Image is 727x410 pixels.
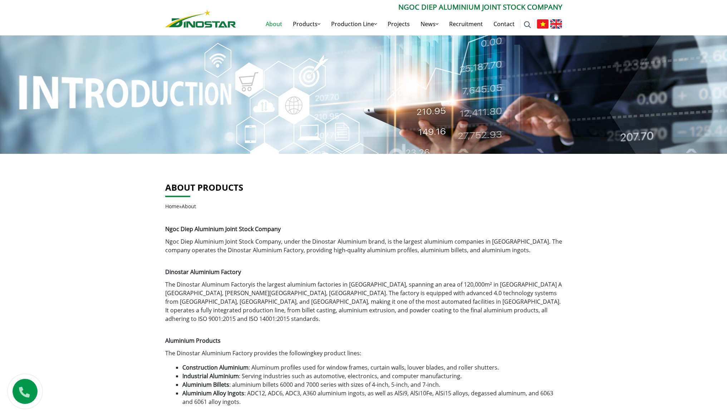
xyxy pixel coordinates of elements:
[537,19,549,29] img: Tiếng Việt
[165,337,221,345] strong: Aluminium Products
[260,13,288,35] a: About
[165,203,196,210] span: »
[314,349,360,357] a: key product lines
[165,280,562,323] p: is the largest aluminium factories in [GEOGRAPHIC_DATA], spanning an area of 120,000m² in [GEOGRA...
[326,13,382,35] a: Production Line
[182,372,239,380] strong: Industrial Aluminium
[288,13,326,35] a: Products
[444,13,488,35] a: Recruitment
[165,268,241,276] span: Dinostar Aluminium Factory
[182,389,244,397] strong: Aluminium Alloy Ingots
[488,13,520,35] a: Contact
[182,363,249,371] strong: Construction Aluminium
[182,389,562,406] li: : ADC12, ADC6, ADC3, A360 aluminium ingots, as well as AlSi9, AlSi10Fe, AlSi15 alloys, degassed a...
[182,380,562,389] li: : aluminium billets 6000 and 7000 series with sizes of 4-inch, 5-inch, and 7-inch.
[415,13,444,35] a: News
[165,181,243,193] a: About products
[165,237,562,254] p: , under the Dinostar Aluminium brand, is the largest aluminium companies in [GEOGRAPHIC_DATA]. Th...
[182,372,562,380] li: : Serving industries such as automotive, electronics, and computer manufacturing.
[165,203,179,210] a: Home
[182,363,562,372] li: : Aluminum profiles used for window frames, curtain walls, louver blades, and roller shutters.
[550,19,562,29] img: English
[165,349,562,357] p: The Dinostar Aluminium Factory provides the following :
[165,238,281,245] a: Ngoc Diep Aluminium Joint Stock Company
[165,225,281,233] strong: Ngoc Diep Aluminium Joint Stock Company
[382,13,415,35] a: Projects
[236,2,562,13] p: Ngoc Diep Aluminium Joint Stock Company
[182,203,196,210] span: About
[524,21,531,28] img: search
[182,381,229,389] strong: Aluminium Billets
[165,280,251,288] a: The Dinostar Aluminum Factory
[165,10,236,28] img: Nhôm Dinostar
